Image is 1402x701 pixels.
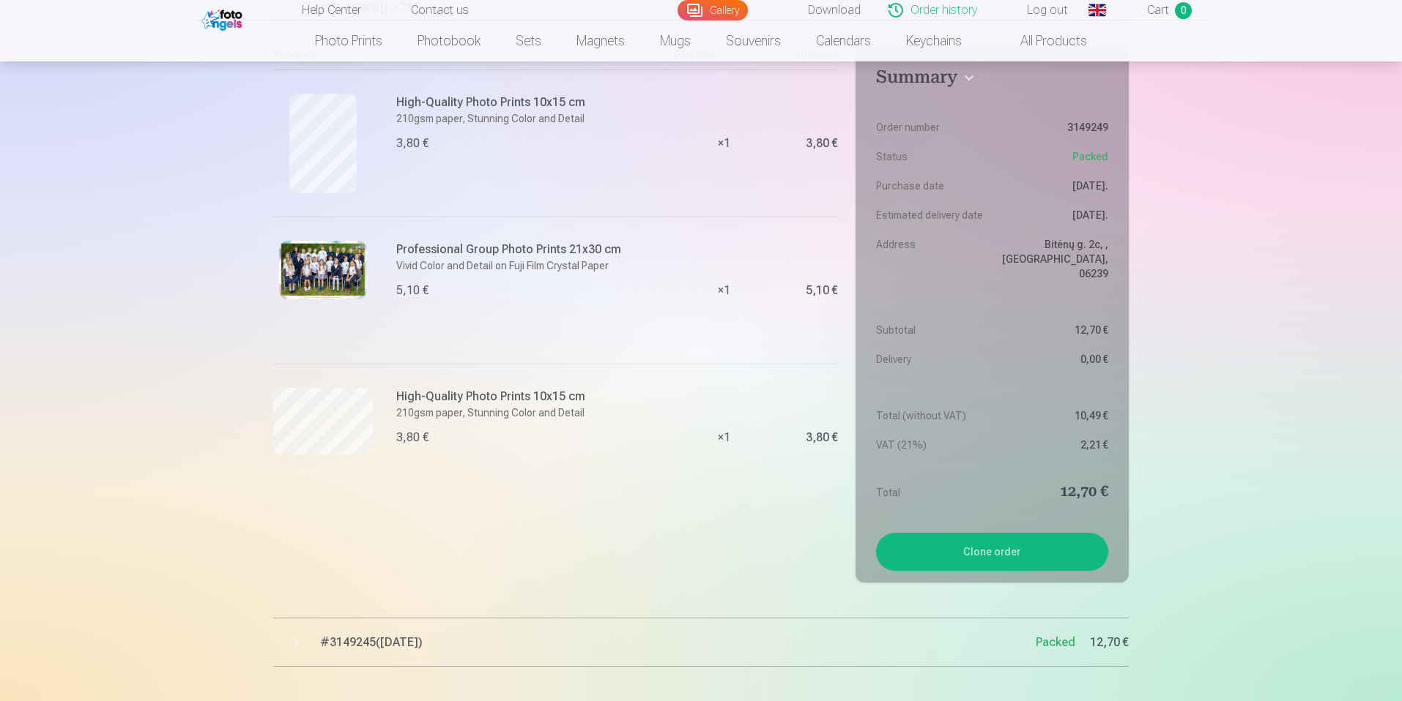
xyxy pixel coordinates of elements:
dt: Total [876,482,985,503]
dd: 0,00 € [999,352,1108,367]
dt: VAT (21%) [876,438,985,452]
p: 210gsm paper, Stunning Color and Detail [396,405,661,420]
p: 210gsm paper, Stunning Color and Detail [396,111,661,126]
div: 5,10 € [396,282,429,299]
span: # 3149245 ( [DATE] ) [320,634,1036,651]
dt: Purchase date [876,179,985,193]
a: Photobook [400,20,498,61]
dt: Order number [876,120,985,135]
p: Vivid Color and Detail on Fuji Film Crystal Paper [396,258,661,273]
dd: 3149249 [999,120,1108,135]
div: × 1 [670,70,779,217]
span: Сart [1147,1,1169,19]
dd: 12,70 € [999,323,1108,337]
div: 5,10 € [806,286,838,295]
a: Sets [498,20,559,61]
dd: Bitėnų g. 2c, , [GEOGRAPHIC_DATA], 06239 [999,237,1108,281]
span: 12,70 € [1090,634,1129,651]
a: Souvenirs [708,20,798,61]
h6: High-Quality Photo Prints 10x15 cm [396,94,661,111]
a: Mugs [642,20,708,61]
dt: Status [876,149,985,164]
span: Packed [1072,149,1108,164]
dd: [DATE]. [999,208,1108,222]
div: 3,80 € [396,429,429,446]
a: Keychains [889,20,979,61]
div: × 1 [670,364,779,511]
div: × 1 [670,217,779,364]
button: Summary [876,67,1108,93]
h6: High-Quality Photo Prints 10x15 cm [396,388,661,405]
div: 3,80 € [806,433,838,442]
button: Clone order [876,533,1108,571]
img: /fa2 [201,6,246,31]
dd: 10,49 € [999,408,1108,423]
div: 3,80 € [396,135,429,152]
span: Packed [1036,635,1075,649]
dt: Total (without VAT) [876,408,985,423]
button: #3149245([DATE])Packed12,70 € [273,618,1129,667]
a: Magnets [559,20,642,61]
a: All products [979,20,1105,61]
dd: [DATE]. [999,179,1108,193]
dt: Estimated delivery date [876,208,985,222]
dd: 12,70 € [999,482,1108,503]
a: Calendars [798,20,889,61]
div: 3,80 € [806,139,838,148]
dt: Subtotal [876,323,985,337]
dd: 2,21 € [999,438,1108,452]
dt: Address [876,237,985,281]
span: 0 [1175,2,1192,19]
dt: Delivery [876,352,985,367]
h6: Professional Group Photo Prints 21x30 cm [396,241,661,258]
a: Photo prints [297,20,400,61]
